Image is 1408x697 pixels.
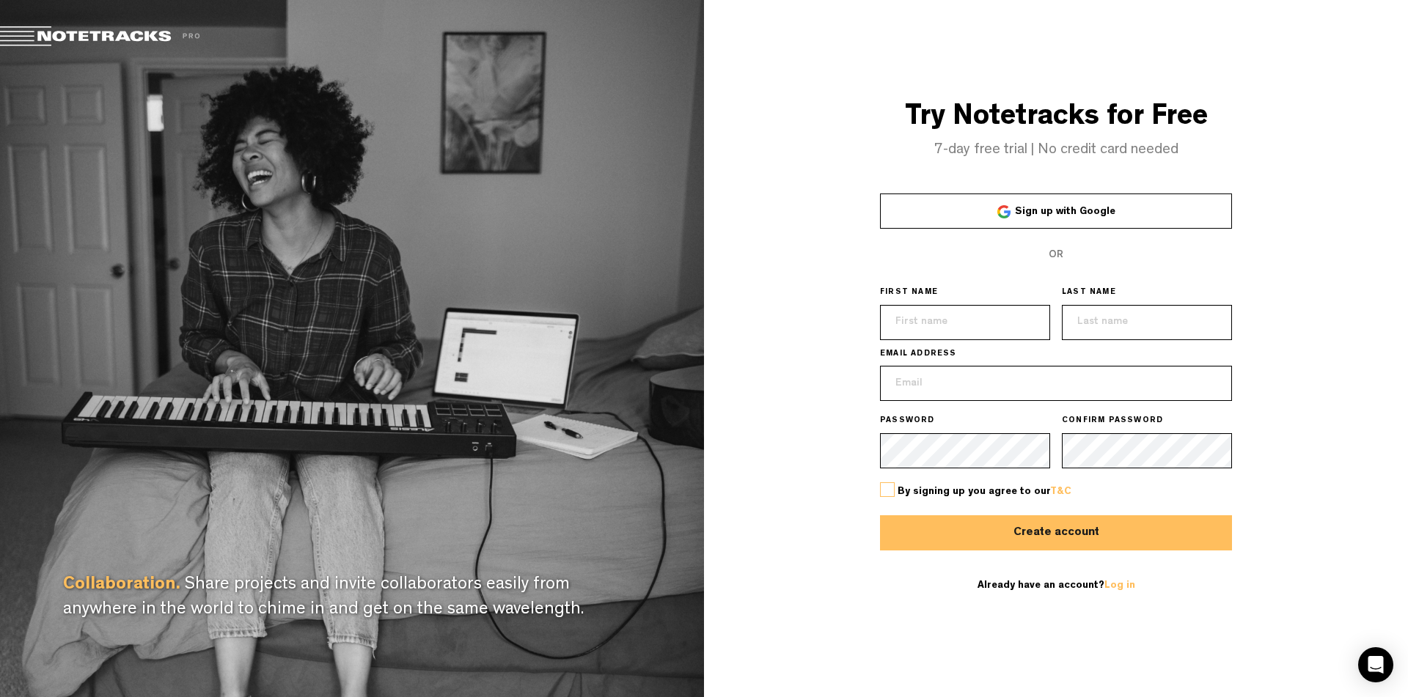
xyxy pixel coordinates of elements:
[1062,287,1116,299] span: LAST NAME
[978,580,1135,591] span: Already have an account?
[1049,250,1063,260] span: OR
[1358,647,1393,682] div: Open Intercom Messenger
[1104,580,1135,591] a: Log in
[63,577,180,594] span: Collaboration.
[704,103,1408,135] h3: Try Notetracks for Free
[880,305,1050,340] input: First name
[1050,487,1071,497] a: T&C
[704,142,1408,158] h4: 7-day free trial | No credit card needed
[1062,416,1163,427] span: CONFIRM PASSWORD
[880,515,1232,550] button: Create account
[880,287,938,299] span: FIRST NAME
[1062,305,1232,340] input: Last name
[898,487,1071,497] span: By signing up you agree to our
[880,366,1232,401] input: Email
[1015,207,1115,217] span: Sign up with Google
[880,349,957,361] span: EMAIL ADDRESS
[880,416,935,427] span: PASSWORD
[63,577,584,619] span: Share projects and invite collaborators easily from anywhere in the world to chime in and get on ...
